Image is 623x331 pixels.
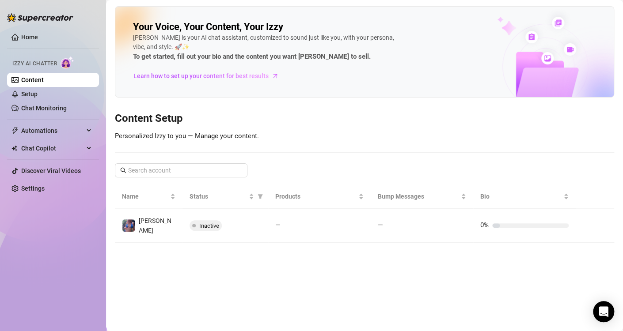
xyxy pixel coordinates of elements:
[11,145,17,151] img: Chat Copilot
[21,90,38,98] a: Setup
[139,217,171,234] span: [PERSON_NAME]
[115,132,259,140] span: Personalized Izzy to you — Manage your content.
[7,13,73,22] img: logo-BBDzfeDw.svg
[199,222,219,229] span: Inactive
[133,21,283,33] h2: Your Voice, Your Content, Your Izzy
[21,141,84,155] span: Chat Copilot
[61,56,74,69] img: AI Chatter
[133,71,269,81] span: Learn how to set up your content for best results
[271,71,280,80] span: arrow-right
[122,219,135,232] img: Jaylie
[120,167,126,173] span: search
[122,192,168,201] span: Name
[480,192,562,201] span: Bio
[21,185,45,192] a: Settings
[133,69,285,83] a: Learn how to set up your content for best results
[11,127,19,134] span: thunderbolt
[21,124,84,138] span: Automations
[21,34,38,41] a: Home
[477,7,614,97] img: ai-chatter-content-library-cLFOSyPT.png
[378,221,383,229] span: —
[190,192,247,201] span: Status
[275,221,281,229] span: —
[480,221,489,229] span: 0%
[371,184,473,209] th: Bump Messages
[115,112,614,126] h3: Content Setup
[12,60,57,68] span: Izzy AI Chatter
[473,184,576,209] th: Bio
[21,167,81,174] a: Discover Viral Videos
[378,192,459,201] span: Bump Messages
[128,165,235,175] input: Search account
[593,301,614,322] div: Open Intercom Messenger
[275,192,357,201] span: Products
[133,33,398,62] div: [PERSON_NAME] is your AI chat assistant, customized to sound just like you, with your persona, vi...
[115,184,182,209] th: Name
[258,194,263,199] span: filter
[182,184,268,209] th: Status
[21,105,67,112] a: Chat Monitoring
[21,76,44,83] a: Content
[256,190,265,203] span: filter
[268,184,371,209] th: Products
[133,53,371,60] strong: To get started, fill out your bio and the content you want [PERSON_NAME] to sell.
